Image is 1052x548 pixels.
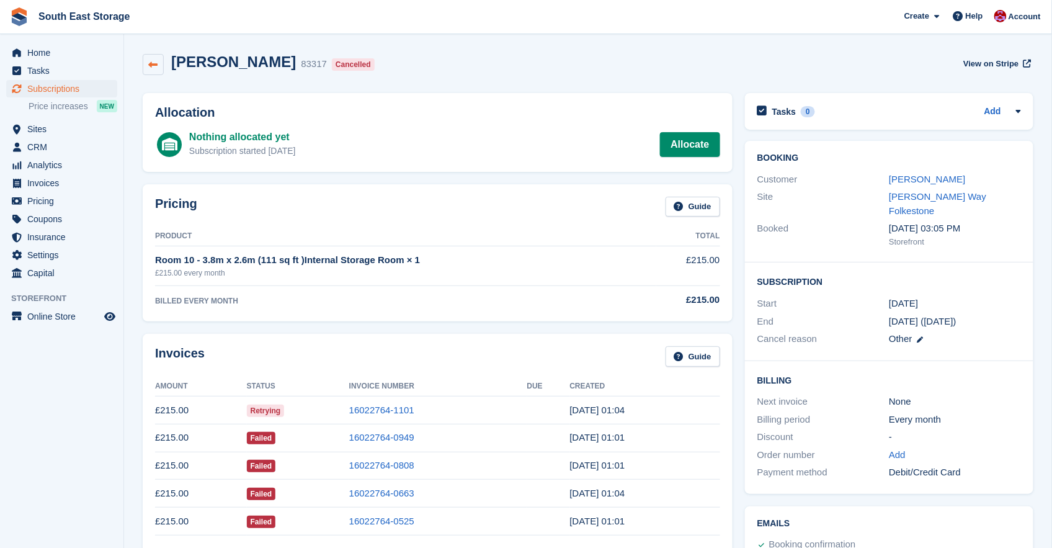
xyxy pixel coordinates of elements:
[6,210,117,228] a: menu
[984,105,1001,119] a: Add
[27,210,102,228] span: Coupons
[1009,11,1041,23] span: Account
[189,145,296,158] div: Subscription started [DATE]
[904,10,929,22] span: Create
[6,228,117,246] a: menu
[757,173,889,187] div: Customer
[155,197,197,217] h2: Pricing
[889,174,965,184] a: [PERSON_NAME]
[757,315,889,329] div: End
[757,332,889,346] div: Cancel reason
[33,6,135,27] a: South East Storage
[889,191,986,216] a: [PERSON_NAME] Way Folkestone
[155,267,656,279] div: £215.00 every month
[171,53,296,70] h2: [PERSON_NAME]
[6,44,117,61] a: menu
[6,264,117,282] a: menu
[570,460,625,470] time: 2025-06-26 00:01:34 UTC
[27,192,102,210] span: Pricing
[772,106,796,117] h2: Tasks
[527,377,570,397] th: Due
[889,333,912,344] span: Other
[570,488,625,498] time: 2025-05-26 00:04:12 UTC
[247,460,276,472] span: Failed
[757,465,889,480] div: Payment method
[155,508,247,536] td: £215.00
[155,452,247,480] td: £215.00
[247,432,276,444] span: Failed
[247,516,276,528] span: Failed
[6,62,117,79] a: menu
[6,120,117,138] a: menu
[349,377,527,397] th: Invoice Number
[6,80,117,97] a: menu
[757,297,889,311] div: Start
[155,253,656,267] div: Room 10 - 3.8m x 2.6m (111 sq ft )Internal Storage Room × 1
[155,346,205,367] h2: Invoices
[656,227,720,246] th: Total
[889,430,1021,444] div: -
[155,480,247,508] td: £215.00
[27,62,102,79] span: Tasks
[570,432,625,442] time: 2025-07-26 00:01:53 UTC
[10,7,29,26] img: stora-icon-8386f47178a22dfd0bd8f6a31ec36ba5ce8667c1dd55bd0f319d3a0aa187defe.svg
[349,460,414,470] a: 16022764-0808
[889,395,1021,409] div: None
[757,448,889,462] div: Order number
[155,227,656,246] th: Product
[656,293,720,307] div: £215.00
[757,222,889,248] div: Booked
[27,264,102,282] span: Capital
[6,246,117,264] a: menu
[27,308,102,325] span: Online Store
[27,156,102,174] span: Analytics
[889,316,956,326] span: [DATE] ([DATE])
[570,405,625,415] time: 2025-08-26 00:04:43 UTC
[958,53,1033,74] a: View on Stripe
[966,10,983,22] span: Help
[332,58,375,71] div: Cancelled
[666,197,720,217] a: Guide
[27,120,102,138] span: Sites
[889,236,1021,248] div: Storefront
[757,519,1021,529] h2: Emails
[757,190,889,218] div: Site
[27,228,102,246] span: Insurance
[757,275,1021,287] h2: Subscription
[6,156,117,174] a: menu
[757,153,1021,163] h2: Booking
[247,488,276,500] span: Failed
[349,516,414,526] a: 16022764-0525
[349,405,414,415] a: 16022764-1101
[6,308,117,325] a: menu
[889,465,1021,480] div: Debit/Credit Card
[757,374,1021,386] h2: Billing
[27,44,102,61] span: Home
[97,100,117,112] div: NEW
[349,432,414,442] a: 16022764-0949
[6,174,117,192] a: menu
[656,246,720,285] td: £215.00
[666,346,720,367] a: Guide
[27,80,102,97] span: Subscriptions
[155,397,247,424] td: £215.00
[27,174,102,192] span: Invoices
[889,413,1021,427] div: Every month
[155,106,720,120] h2: Allocation
[11,292,123,305] span: Storefront
[155,295,656,307] div: BILLED EVERY MONTH
[155,377,247,397] th: Amount
[801,106,815,117] div: 0
[247,405,285,417] span: Retrying
[29,99,117,113] a: Price increases NEW
[27,246,102,264] span: Settings
[570,377,720,397] th: Created
[102,309,117,324] a: Preview store
[301,57,327,71] div: 83317
[963,58,1019,70] span: View on Stripe
[247,377,349,397] th: Status
[757,395,889,409] div: Next invoice
[757,413,889,427] div: Billing period
[27,138,102,156] span: CRM
[994,10,1007,22] img: Roger Norris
